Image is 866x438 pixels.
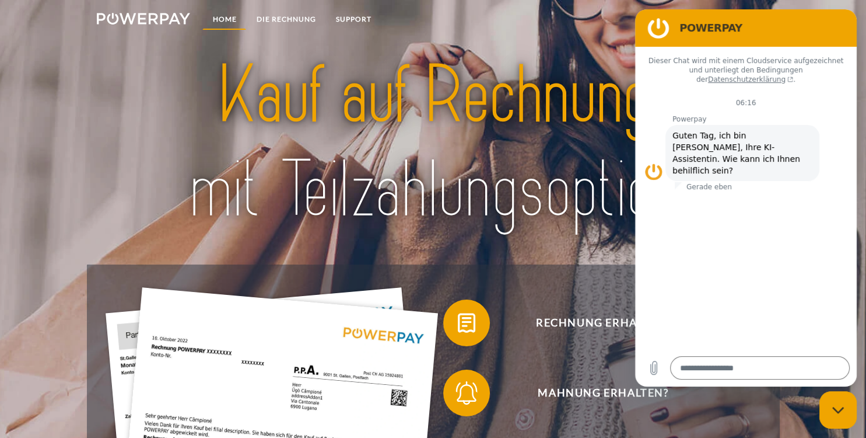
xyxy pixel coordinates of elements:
a: SUPPORT [325,9,381,30]
img: qb_bill.svg [452,308,481,338]
a: Home [202,9,246,30]
iframe: Messaging-Fenster [635,9,857,387]
span: Mahnung erhalten? [460,370,746,416]
button: Rechnung erhalten? [443,300,746,346]
span: Rechnung erhalten? [460,300,746,346]
img: title-powerpay_de.svg [129,44,736,242]
iframe: Schaltfläche zum Öffnen des Messaging-Fensters; Konversation läuft [819,391,857,429]
img: logo-powerpay-white.svg [97,13,191,25]
img: qb_bell.svg [452,378,481,408]
button: Mahnung erhalten? [443,370,746,416]
a: DIE RECHNUNG [246,9,325,30]
a: agb [710,9,746,30]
